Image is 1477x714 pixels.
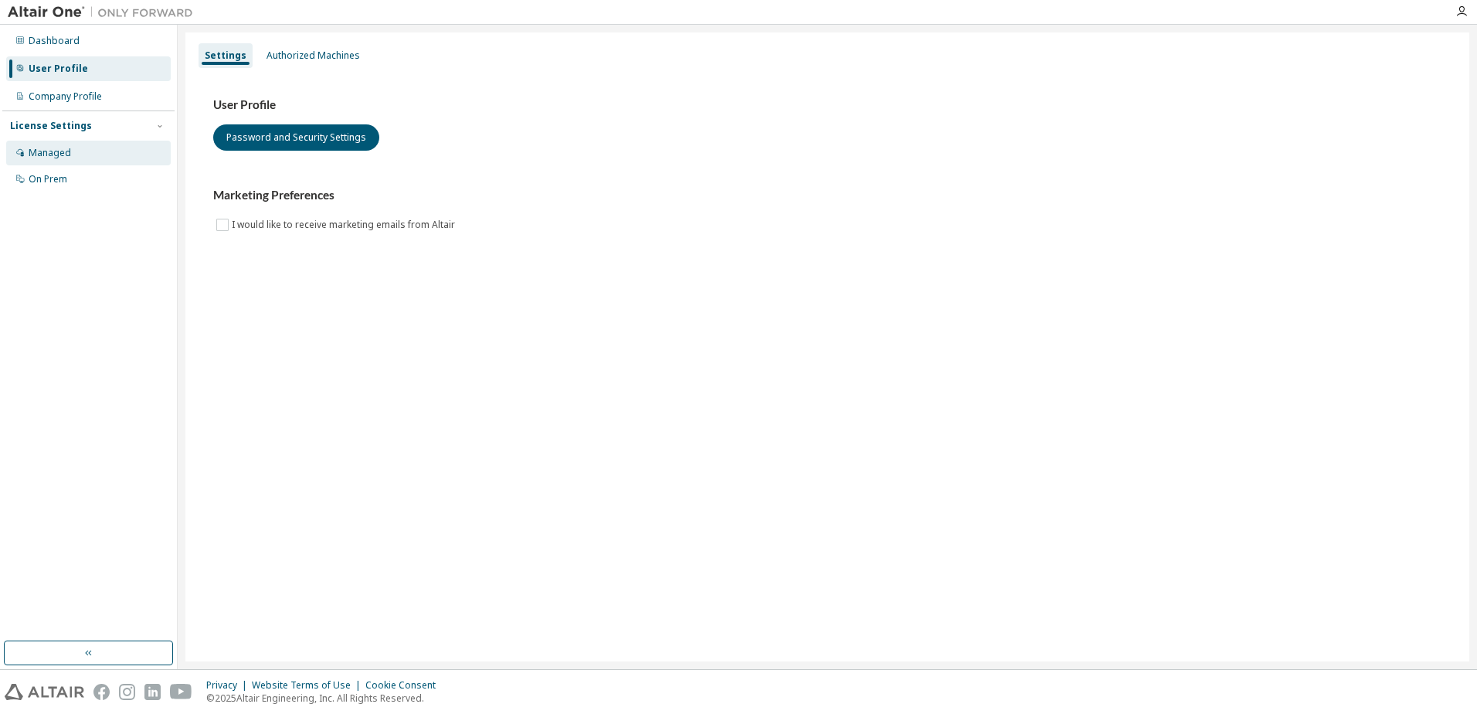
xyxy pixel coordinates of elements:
img: Altair One [8,5,201,20]
div: Dashboard [29,35,80,47]
div: User Profile [29,63,88,75]
div: Authorized Machines [267,49,360,62]
img: instagram.svg [119,684,135,700]
div: Privacy [206,679,252,692]
div: Website Terms of Use [252,679,365,692]
div: Company Profile [29,90,102,103]
p: © 2025 Altair Engineering, Inc. All Rights Reserved. [206,692,445,705]
img: youtube.svg [170,684,192,700]
div: Cookie Consent [365,679,445,692]
button: Password and Security Settings [213,124,379,151]
div: Settings [205,49,246,62]
h3: User Profile [213,97,1441,113]
div: License Settings [10,120,92,132]
img: facebook.svg [93,684,110,700]
img: linkedin.svg [144,684,161,700]
div: Managed [29,147,71,159]
h3: Marketing Preferences [213,188,1441,203]
img: altair_logo.svg [5,684,84,700]
label: I would like to receive marketing emails from Altair [232,216,458,234]
div: On Prem [29,173,67,185]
